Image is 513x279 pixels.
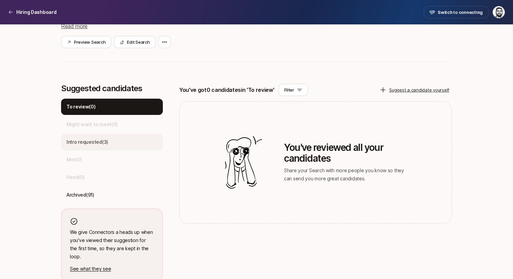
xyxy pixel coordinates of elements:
[284,142,406,164] p: You've reviewed all your candidates
[389,86,449,93] p: Suggest a candidate yourself
[61,23,88,29] span: Read more
[66,173,85,181] p: Hired ( 0 )
[284,166,406,183] p: Share your Search with more people you know so they can send you more great candidates.
[66,191,94,199] p: Archived ( 91 )
[279,84,308,96] button: Filter
[225,136,262,189] img: Illustration for empty candidates
[66,103,96,111] p: To review ( 0 )
[61,36,111,48] button: Preview Search
[66,138,108,146] p: Intro requested ( 3 )
[114,36,155,48] button: Edit Search
[66,120,118,128] p: Might want to meet ( 0 )
[70,265,154,273] p: See what they see
[16,8,57,16] p: Hiring Dashboard
[66,156,82,164] p: Met ( 0 )
[493,6,505,18] img: Hessam Mostajabi
[424,6,489,18] button: Switch to connecting
[61,84,163,93] p: Suggested candidates
[438,9,483,16] span: Switch to connecting
[179,85,274,94] p: You've got 0 candidates in 'To review'
[70,228,154,261] p: We give Connectors a heads up when you've viewed their suggestion for the first time, so they are...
